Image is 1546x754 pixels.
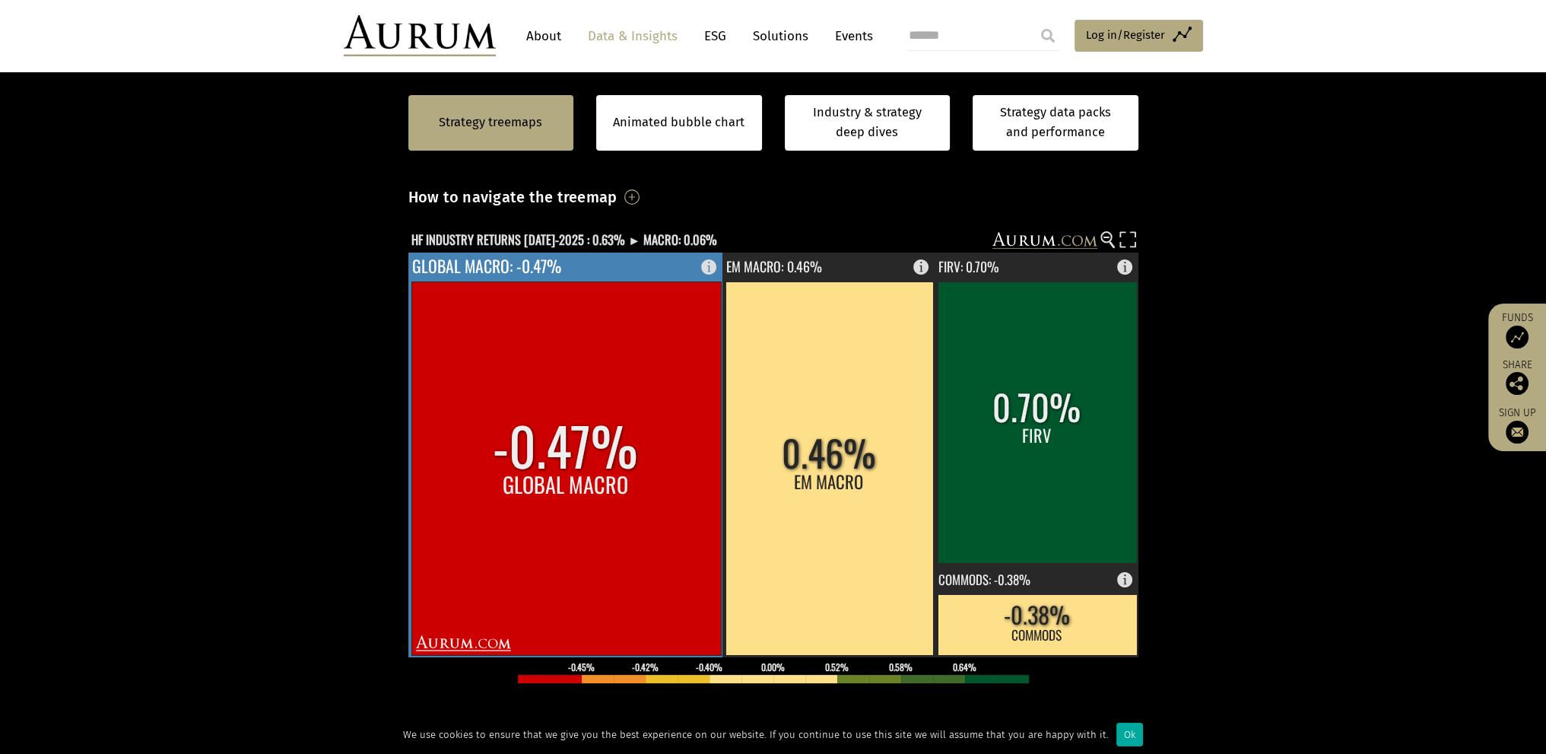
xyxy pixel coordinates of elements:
img: Access Funds [1506,326,1529,348]
a: Animated bubble chart [613,113,744,132]
a: ESG [697,22,734,50]
a: About [519,22,569,50]
span: Log in/Register [1086,26,1165,44]
img: Share this post [1506,372,1529,395]
img: Sign up to our newsletter [1506,421,1529,444]
a: Sign up [1496,406,1538,444]
a: Funds [1496,311,1538,348]
h3: How to navigate the treemap [408,184,617,210]
a: Data & Insights [580,22,685,50]
input: Submit [1033,21,1063,51]
a: Log in/Register [1075,20,1203,52]
a: Strategy data packs and performance [973,95,1138,151]
a: Solutions [745,22,816,50]
div: Share [1496,360,1538,395]
a: Events [827,22,873,50]
img: Aurum [344,15,496,56]
a: Strategy treemaps [439,113,542,132]
div: Ok [1116,723,1143,746]
a: Industry & strategy deep dives [785,95,951,151]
